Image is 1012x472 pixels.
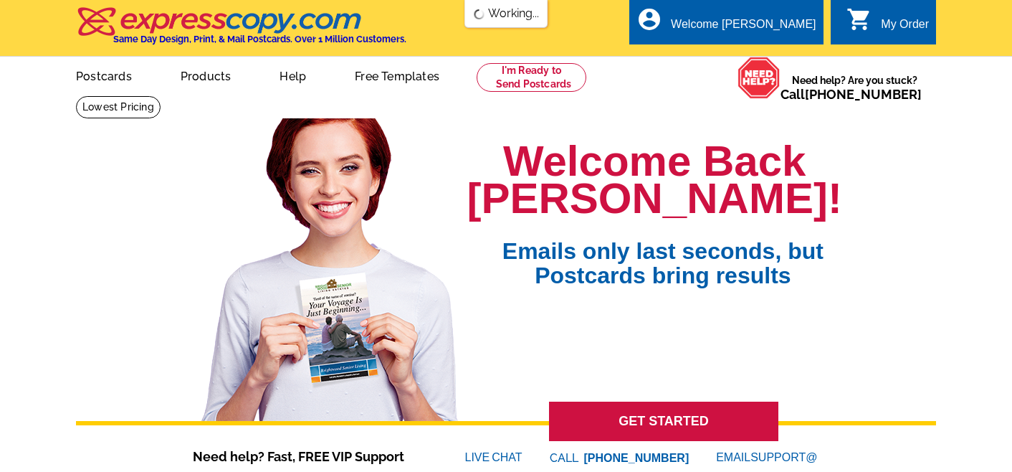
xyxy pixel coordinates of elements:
[113,34,406,44] h4: Same Day Design, Print, & Mail Postcards. Over 1 Million Customers.
[76,17,406,44] a: Same Day Design, Print, & Mail Postcards. Over 1 Million Customers.
[805,87,922,102] a: [PHONE_NUMBER]
[257,58,329,92] a: Help
[750,449,819,466] font: SUPPORT@
[549,402,778,441] a: GET STARTED
[737,57,781,99] img: help
[465,451,522,463] a: LIVECHAT
[474,9,485,20] img: loading...
[781,87,922,102] span: Call
[671,18,816,38] div: Welcome [PERSON_NAME]
[193,107,467,421] img: welcome-back-logged-in.png
[193,447,422,466] span: Need help? Fast, FREE VIP Support
[467,143,842,217] h1: Welcome Back [PERSON_NAME]!
[53,58,155,92] a: Postcards
[781,73,929,102] span: Need help? Are you stuck?
[332,58,462,92] a: Free Templates
[846,16,929,34] a: shopping_cart My Order
[484,217,842,288] span: Emails only last seconds, but Postcards bring results
[636,6,662,32] i: account_circle
[881,18,929,38] div: My Order
[158,58,254,92] a: Products
[465,449,492,466] font: LIVE
[846,6,872,32] i: shopping_cart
